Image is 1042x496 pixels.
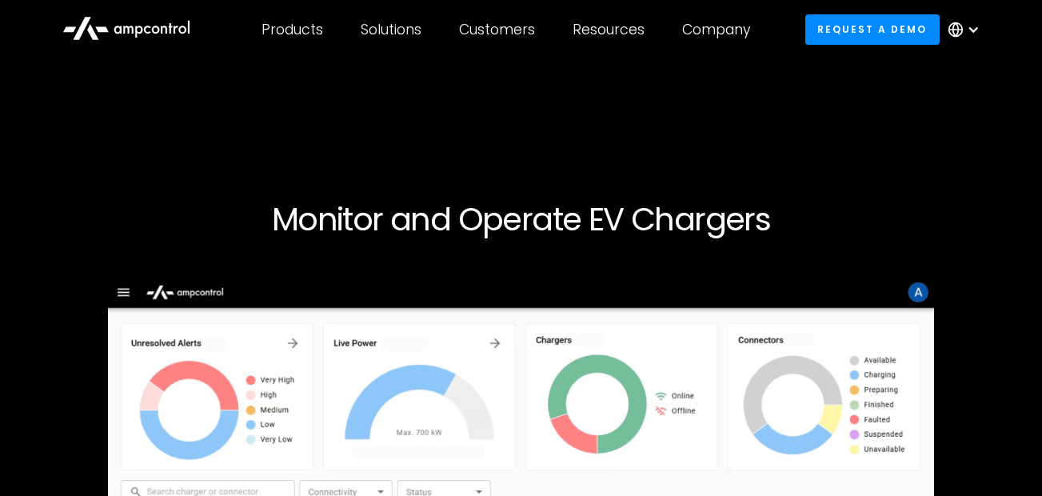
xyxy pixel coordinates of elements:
div: Solutions [361,21,421,38]
div: Customers [459,21,535,38]
div: Products [261,21,323,38]
div: Company [682,21,750,38]
h1: Monitor and Operate EV Chargers [35,200,1008,238]
div: Resources [573,21,645,38]
a: Request a demo [805,14,940,44]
